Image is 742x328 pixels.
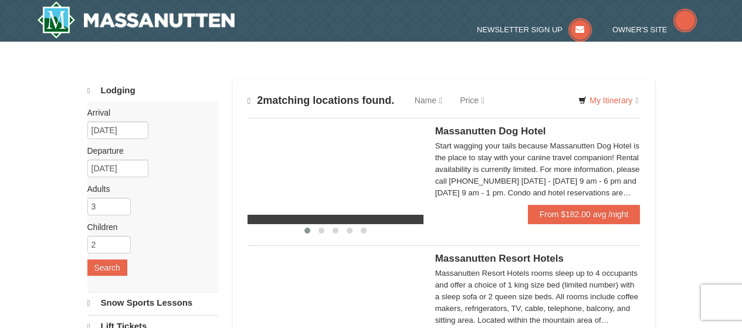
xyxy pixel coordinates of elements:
[477,25,592,34] a: Newsletter Sign Up
[87,292,218,314] a: Snow Sports Lessons
[406,89,451,112] a: Name
[87,107,209,119] label: Arrival
[87,259,127,276] button: Search
[612,25,668,34] span: Owner's Site
[571,92,646,109] a: My Itinerary
[528,205,641,224] a: From $182.00 avg /night
[37,1,235,39] a: Massanutten Resort
[87,80,218,102] a: Lodging
[87,145,209,157] label: Departure
[435,268,641,326] div: Massanutten Resort Hotels rooms sleep up to 4 occupants and offer a choice of 1 king size bed (li...
[612,25,697,34] a: Owner's Site
[87,221,209,233] label: Children
[435,253,564,264] span: Massanutten Resort Hotels
[37,1,235,39] img: Massanutten Resort Logo
[87,183,209,195] label: Adults
[435,140,641,199] div: Start wagging your tails because Massanutten Dog Hotel is the place to stay with your canine trav...
[477,25,563,34] span: Newsletter Sign Up
[435,126,546,137] span: Massanutten Dog Hotel
[451,89,493,112] a: Price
